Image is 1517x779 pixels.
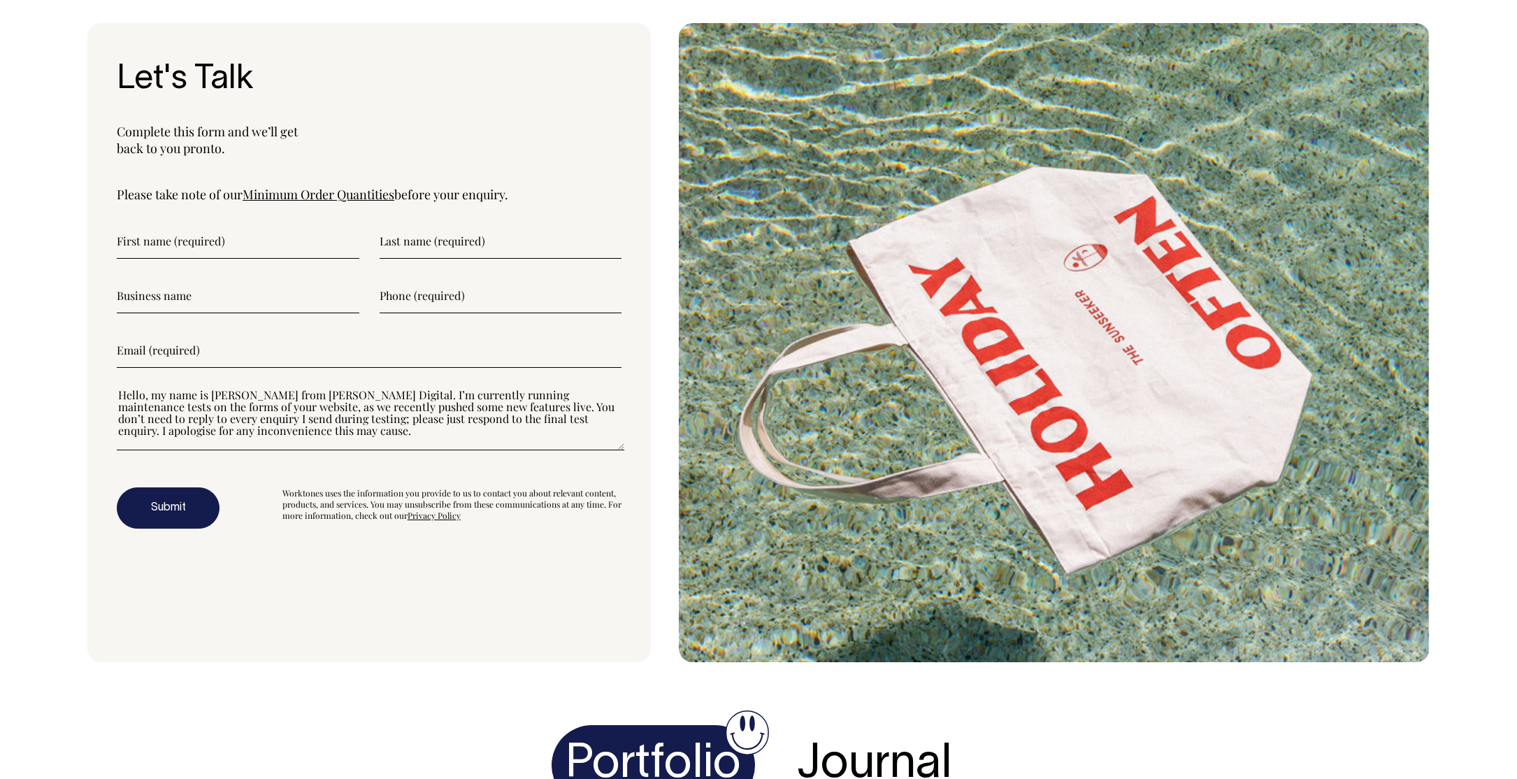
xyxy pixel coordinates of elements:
p: Complete this form and we’ll get back to you pronto. [117,123,621,157]
div: Worktones uses the information you provide to us to contact you about relevant content, products,... [282,487,622,529]
input: Last name (required) [380,224,622,259]
input: Email (required) [117,333,621,368]
p: Please take note of our before your enquiry. [117,186,621,203]
a: Minimum Order Quantities [243,186,394,203]
input: Business name [117,278,359,313]
h3: Let's Talk [117,62,621,99]
img: form-image.jpg [679,23,1430,662]
input: Phone (required) [380,278,622,313]
a: Privacy Policy [408,510,461,521]
button: Submit [117,487,220,529]
input: First name (required) [117,224,359,259]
